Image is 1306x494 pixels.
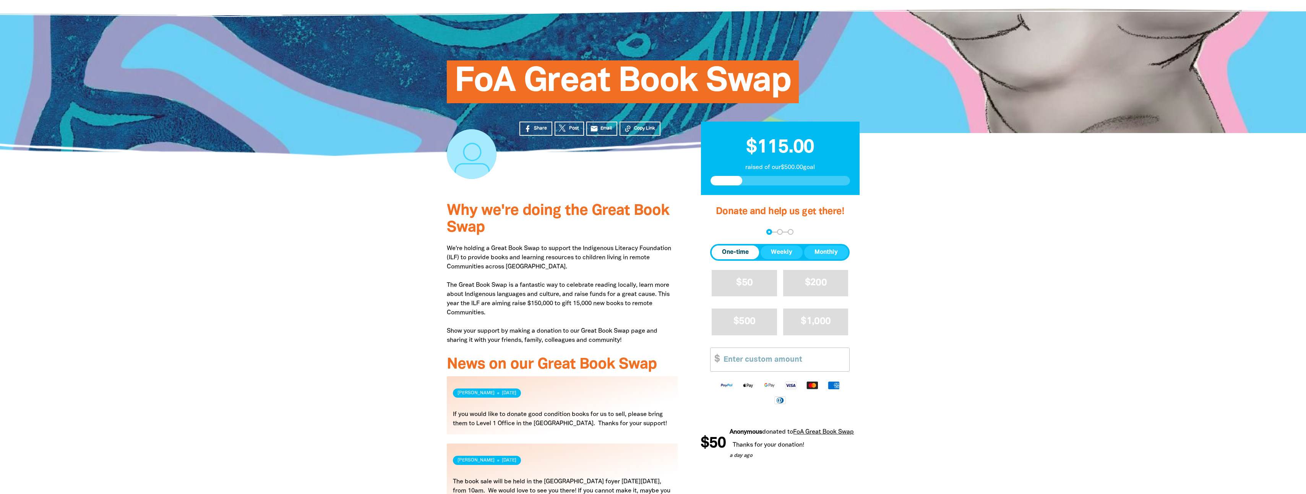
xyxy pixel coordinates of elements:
[761,245,803,259] button: Weekly
[586,122,618,136] a: emailEmail
[804,245,848,259] button: Monthly
[534,125,547,132] span: Share
[769,396,791,405] img: Diners Club logo
[447,244,678,345] p: We're holding a Great Book Swap to support the Indigenous Literacy Foundation (ILF) to provide bo...
[718,348,849,371] input: Enter custom amount
[712,309,777,335] button: $500
[710,244,850,261] div: Donation frequency
[600,125,612,132] span: Email
[710,375,850,410] div: Available payment methods
[805,278,827,287] span: $200
[823,381,844,390] img: American Express logo
[701,427,859,460] div: Donation stream
[447,204,669,235] span: Why we're doing the Great Book Swap
[555,122,584,136] a: Post
[712,270,777,296] button: $50
[859,436,884,451] span: $50
[634,125,655,132] span: Copy Link
[716,207,844,216] span: Donate and help us get there!
[814,248,838,257] span: Monthly
[780,381,801,390] img: Visa logo
[783,309,848,335] button: $1,000
[569,125,579,132] span: Post
[454,66,791,103] span: FoA Great Book Swap
[711,348,720,371] span: $
[728,429,761,435] em: Anonymous
[447,356,678,373] h3: News on our Great Book Swap
[759,381,780,390] img: Google Pay logo
[788,229,793,235] button: Navigate to step 3 of 3 to enter your payment details
[620,122,660,136] button: Copy Link
[728,452,853,460] p: a day ago
[801,381,823,390] img: Mastercard logo
[792,429,853,435] a: FoA Great Book Swap
[728,439,853,451] div: Thanks for your donation!
[783,270,848,296] button: $200
[777,229,783,235] button: Navigate to step 2 of 3 to enter your details
[716,381,737,390] img: Paypal logo
[722,248,749,257] span: One-time
[712,245,759,259] button: One-time
[771,248,792,257] span: Weekly
[766,229,772,235] button: Navigate to step 1 of 3 to enter your donation amount
[590,125,598,133] i: email
[736,278,753,287] span: $50
[711,163,850,172] p: raised of our $500.00 goal
[737,381,759,390] img: Apple Pay logo
[761,429,792,435] span: donated to
[733,317,755,326] span: $500
[519,122,552,136] a: Share
[699,436,725,451] span: $50
[801,317,831,326] span: $1,000
[746,139,814,156] span: $115.00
